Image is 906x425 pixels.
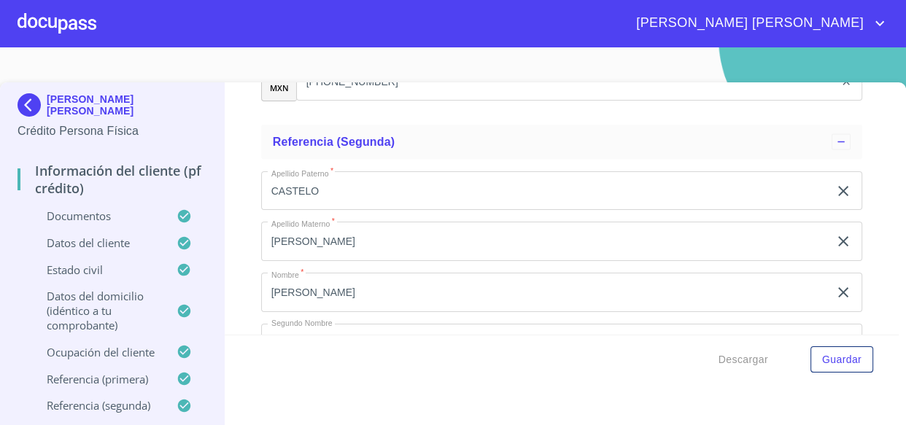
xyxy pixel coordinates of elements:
[18,262,177,277] p: Estado Civil
[47,93,206,117] p: [PERSON_NAME] [PERSON_NAME]
[261,125,863,160] div: Referencia (segunda)
[273,136,395,148] span: Referencia (segunda)
[270,82,289,93] p: MXN
[18,372,177,386] p: Referencia (primera)
[822,351,862,369] span: Guardar
[18,93,47,117] img: Docupass spot blue
[835,233,852,250] button: clear input
[713,346,774,373] button: Descargar
[18,93,206,122] div: [PERSON_NAME] [PERSON_NAME]
[18,122,206,140] p: Crédito Persona Física
[18,289,177,332] p: Datos del domicilio (idéntico a tu comprobante)
[625,12,871,35] span: [PERSON_NAME] [PERSON_NAME]
[625,12,888,35] button: account of current user
[835,182,852,200] button: clear input
[835,284,852,301] button: clear input
[18,235,177,250] p: Datos del cliente
[18,398,177,413] p: Referencia (segunda)
[719,351,768,369] span: Descargar
[18,162,206,197] p: Información del cliente (PF crédito)
[810,346,873,373] button: Guardar
[18,345,177,359] p: Ocupación del Cliente
[18,208,177,223] p: Documentos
